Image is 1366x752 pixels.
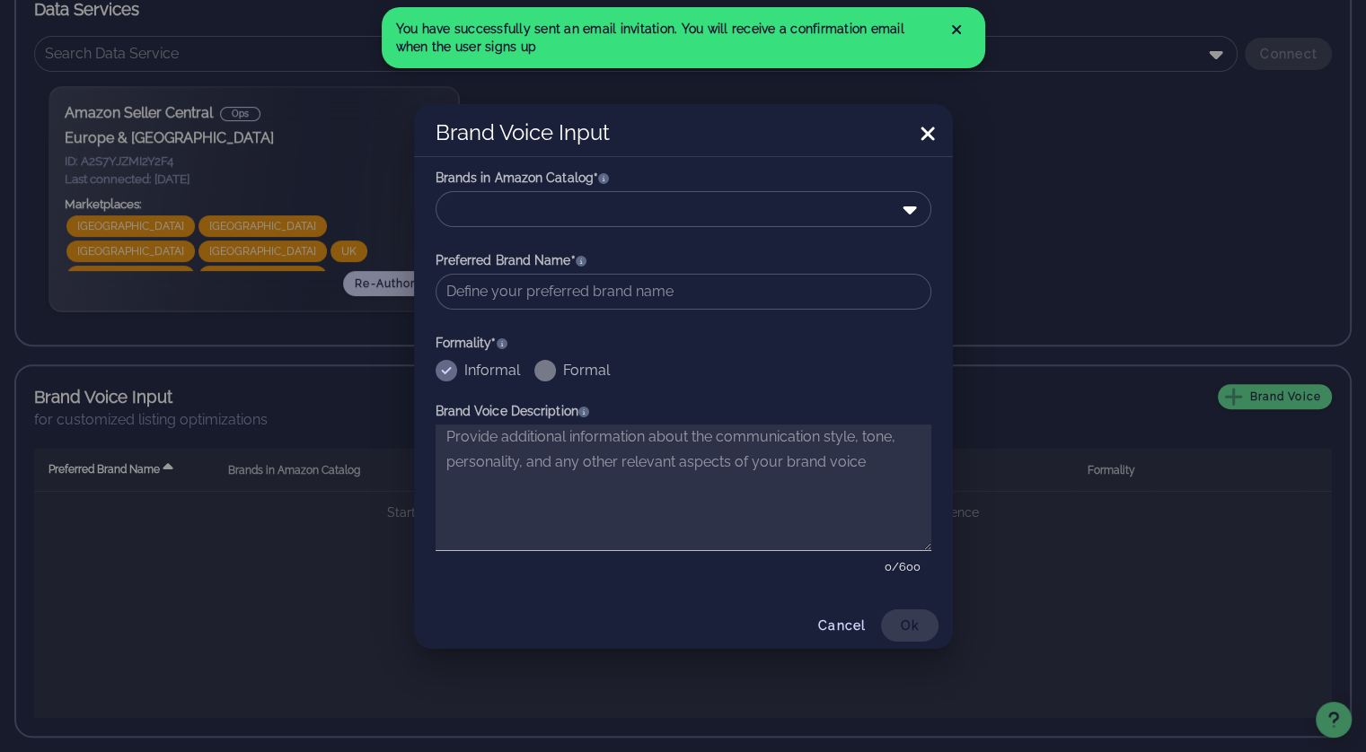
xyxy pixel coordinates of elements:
[414,104,953,156] div: Brand Voice Input
[464,362,520,380] label: Informal
[885,557,921,577] small: 0/600
[396,20,935,56] span: You have successfully sent an email invitation. You will receive a confirmation email when the us...
[436,250,931,270] div: Preferred Brand Name*
[949,20,964,38] button: Close Notification
[810,609,874,642] button: Cancel
[436,401,931,421] div: Brand Voice Description
[563,362,610,380] label: Formal
[436,333,931,353] div: Formality*
[817,618,867,633] span: Cancel
[446,277,921,306] input: Define your preferred brand name
[436,168,931,188] div: Brands in Amazon Catalog*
